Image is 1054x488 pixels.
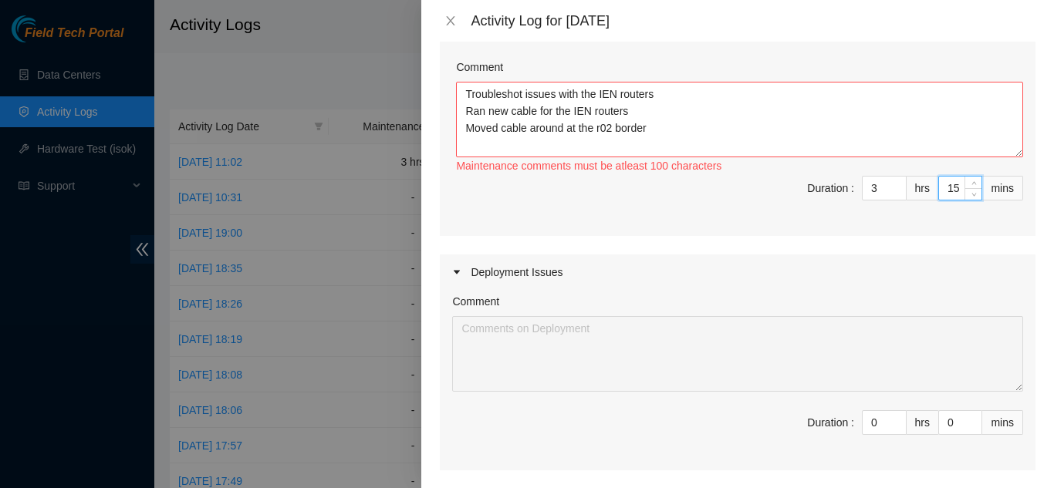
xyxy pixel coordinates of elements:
div: Activity Log for [DATE] [471,12,1035,29]
div: Duration : [807,414,854,431]
span: Increase Value [889,177,906,188]
span: Decrease Value [889,422,906,434]
span: Decrease Value [889,188,906,200]
textarea: Comment [456,82,1023,157]
label: Comment [452,293,499,310]
div: hrs [907,176,939,200]
span: up [894,179,903,188]
div: Deployment Issues [440,254,1035,290]
div: Maintenance comments must be atleast 100 characters [456,157,1023,174]
span: down [969,190,978,199]
span: up [894,413,903,422]
span: close [444,15,457,27]
div: Duration : [807,180,854,197]
span: up [969,179,978,188]
button: Close [440,14,461,29]
span: Decrease Value [964,188,981,200]
div: hrs [907,410,939,435]
span: Increase Value [889,411,906,422]
span: down [894,424,903,433]
span: caret-right [452,268,461,277]
label: Comment [456,59,503,76]
div: mins [982,410,1023,435]
div: mins [982,176,1023,200]
span: Increase Value [964,177,981,188]
span: Decrease Value [964,422,981,434]
span: Increase Value [964,411,981,422]
span: down [969,424,978,433]
span: down [894,190,903,199]
textarea: Comment [452,316,1023,392]
span: up [969,413,978,422]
